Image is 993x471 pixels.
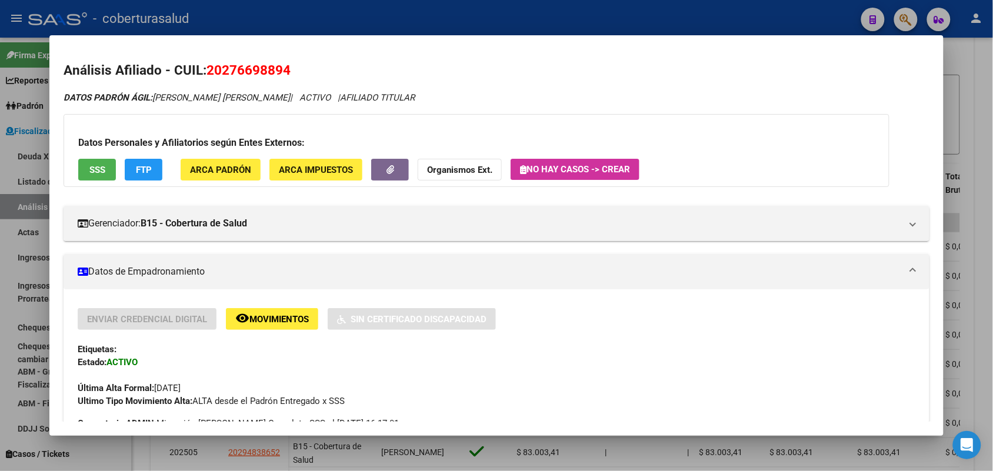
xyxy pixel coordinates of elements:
mat-panel-title: Datos de Empadronamiento [78,265,901,279]
button: Organismos Ext. [418,159,502,181]
button: ARCA Impuestos [269,159,362,181]
span: [DATE] [78,383,181,393]
span: ALTA desde el Padrón Entregado x SSS [78,396,345,406]
button: Movimientos [226,308,318,330]
span: Migración [PERSON_NAME] Completo SSS el [DATE] 16:17:01 [78,417,399,430]
button: FTP [125,159,162,181]
strong: Estado: [78,357,106,368]
button: No hay casos -> Crear [511,159,639,180]
span: FTP [136,165,152,175]
button: Sin Certificado Discapacidad [328,308,496,330]
span: No hay casos -> Crear [520,164,630,175]
strong: Organismos Ext. [427,165,492,175]
strong: ACTIVO [106,357,138,368]
strong: DATOS PADRÓN ÁGIL: [64,92,152,103]
span: Movimientos [249,314,309,325]
span: Sin Certificado Discapacidad [351,314,486,325]
button: SSS [78,159,116,181]
mat-panel-title: Gerenciador: [78,216,901,231]
strong: B15 - Cobertura de Salud [141,216,247,231]
button: Enviar Credencial Digital [78,308,216,330]
button: ARCA Padrón [181,159,261,181]
span: [PERSON_NAME] [PERSON_NAME] [64,92,290,103]
h2: Análisis Afiliado - CUIL: [64,61,929,81]
strong: Última Alta Formal: [78,383,154,393]
span: ARCA Impuestos [279,165,353,175]
span: SSS [89,165,105,175]
strong: Etiquetas: [78,344,116,355]
span: ARCA Padrón [190,165,251,175]
span: 20276698894 [206,62,291,78]
span: AFILIADO TITULAR [340,92,415,103]
span: Enviar Credencial Digital [87,314,207,325]
i: | ACTIVO | [64,92,415,103]
mat-expansion-panel-header: Datos de Empadronamiento [64,254,929,289]
div: Open Intercom Messenger [953,431,981,459]
h3: Datos Personales y Afiliatorios según Entes Externos: [78,136,875,150]
mat-icon: remove_red_eye [235,311,249,325]
mat-expansion-panel-header: Gerenciador:B15 - Cobertura de Salud [64,206,929,241]
strong: Comentario ADMIN: [78,418,156,429]
strong: Ultimo Tipo Movimiento Alta: [78,396,192,406]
